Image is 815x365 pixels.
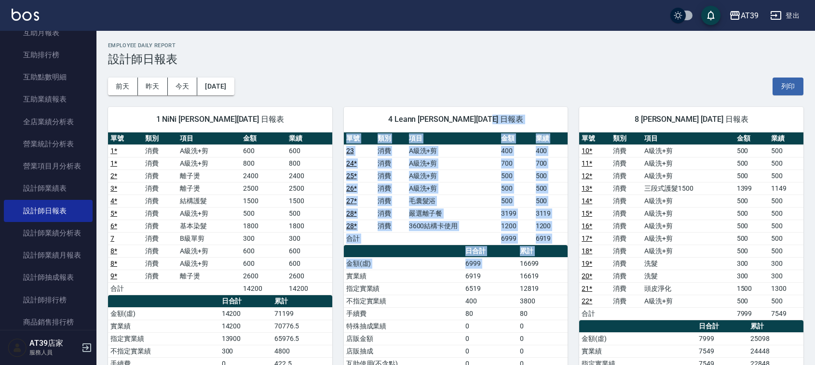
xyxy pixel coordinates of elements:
td: 600 [286,245,332,257]
td: 合計 [579,307,611,320]
td: 0 [517,332,568,345]
td: 6999 [499,232,533,245]
td: 300 [219,345,272,357]
td: 0 [463,332,517,345]
td: 300 [769,270,803,282]
td: 指定實業績 [108,332,219,345]
td: 6919 [533,232,568,245]
td: 500 [286,207,332,220]
td: A級洗+剪 [177,257,241,270]
th: 類別 [375,132,407,145]
button: save [701,6,720,25]
td: 1300 [769,282,803,295]
th: 項目 [407,132,499,145]
td: 金額(虛) [108,307,219,320]
td: 合計 [108,282,143,295]
td: 500 [734,232,769,245]
td: 3600結構卡使用 [407,220,499,232]
h3: 設計師日報表 [108,52,803,66]
td: 消費 [143,232,177,245]
td: 14200 [219,320,272,332]
td: A級洗+剪 [642,144,734,157]
td: 4800 [272,345,332,357]
a: 營業統計分析表 [4,133,93,155]
td: 500 [734,295,769,307]
td: 消費 [611,207,642,220]
td: 400 [533,144,568,157]
p: 服務人員 [29,348,79,357]
td: 3800 [517,295,568,307]
td: A級洗+剪 [177,245,241,257]
th: 業績 [533,132,568,145]
td: 500 [769,245,803,257]
td: A級洗+剪 [642,207,734,220]
a: 設計師業績月報表 [4,244,93,266]
div: AT39 [741,10,759,22]
th: 單號 [344,132,375,145]
table: a dense table [344,132,568,245]
a: 設計師業績表 [4,177,93,199]
td: 13900 [219,332,272,345]
button: 列印 [773,78,803,95]
td: 14200 [241,282,286,295]
th: 項目 [177,132,241,145]
td: 2600 [241,270,286,282]
td: 1200 [499,220,533,232]
td: 消費 [143,157,177,169]
td: A級洗+剪 [642,232,734,245]
td: 0 [463,320,517,332]
td: 800 [286,157,332,169]
td: 實業績 [579,345,696,357]
td: 3199 [499,207,533,220]
td: 16699 [517,257,568,270]
td: 不指定實業績 [344,295,463,307]
td: 300 [286,232,332,245]
th: 類別 [611,132,642,145]
td: 消費 [611,182,642,195]
td: 消費 [143,182,177,195]
th: 日合計 [219,295,272,308]
th: 單號 [108,132,143,145]
td: 6999 [463,257,517,270]
td: 2600 [286,270,332,282]
td: 店販抽成 [344,345,463,357]
a: 營業項目月分析表 [4,155,93,177]
td: 400 [499,144,533,157]
td: B級單剪 [177,232,241,245]
td: 離子燙 [177,169,241,182]
td: 500 [769,169,803,182]
td: A級洗+剪 [177,157,241,169]
th: 單號 [579,132,611,145]
td: 消費 [375,144,407,157]
td: 500 [769,157,803,169]
td: 實業績 [344,270,463,282]
td: 500 [533,169,568,182]
td: 消費 [611,169,642,182]
td: 14200 [286,282,332,295]
td: 1800 [286,220,332,232]
th: 業績 [286,132,332,145]
td: A級洗+剪 [407,182,499,195]
td: 1149 [769,182,803,195]
td: 消費 [611,220,642,232]
td: 消費 [375,220,407,232]
td: 500 [769,195,803,207]
th: 金額 [734,132,769,145]
th: 項目 [642,132,734,145]
td: 頭皮淨化 [642,282,734,295]
td: 25098 [748,332,803,345]
button: 登出 [766,7,803,25]
td: 嚴選離子餐 [407,207,499,220]
td: 消費 [611,282,642,295]
td: 500 [734,157,769,169]
td: 消費 [375,169,407,182]
td: 500 [734,245,769,257]
a: 設計師業績分析表 [4,222,93,244]
td: 0 [463,345,517,357]
td: 1500 [241,195,286,207]
td: 7999 [734,307,769,320]
td: 消費 [143,169,177,182]
a: 設計師抽成報表 [4,266,93,288]
td: 消費 [611,157,642,169]
button: 今天 [168,78,198,95]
